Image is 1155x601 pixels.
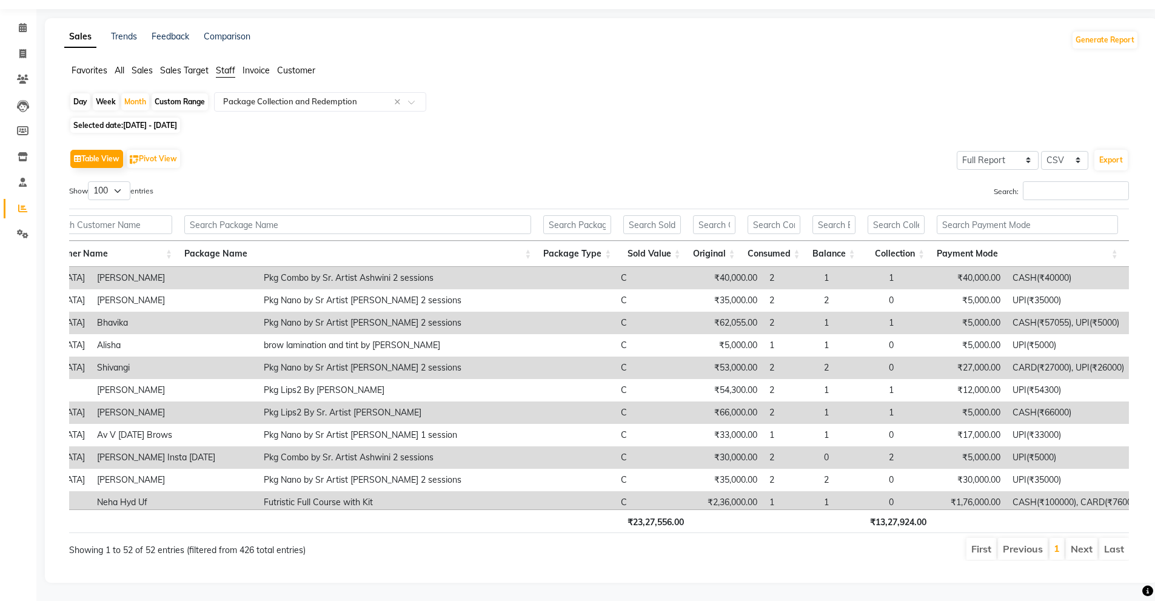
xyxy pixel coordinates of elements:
td: brow lamination and tint by [PERSON_NAME] [258,334,615,357]
td: 0 [883,289,938,312]
td: C [615,312,695,334]
td: Neha Hyd Uf [91,491,258,514]
div: Custom Range [152,93,208,110]
td: 0 [883,334,938,357]
a: Feedback [152,31,189,42]
td: ₹40,000.00 [695,267,763,289]
td: Av V [DATE] Brows [91,424,258,446]
span: Staff [216,65,235,76]
td: 2 [818,289,883,312]
td: 2 [818,357,883,379]
input: Search Original [693,215,735,234]
td: Pkg Nano by Sr Artist [PERSON_NAME] 2 sessions [258,289,615,312]
td: 0 [883,469,938,491]
td: [PERSON_NAME] [91,289,258,312]
button: Generate Report [1073,32,1137,49]
td: C [615,424,695,446]
th: Consumed: activate to sort column ascending [742,241,806,267]
td: C [615,289,695,312]
a: Comparison [204,31,250,42]
td: 2 [763,267,818,289]
a: 1 [1054,542,1060,554]
div: Week [93,93,119,110]
td: 2 [763,379,818,401]
td: ₹5,000.00 [938,312,1006,334]
select: Showentries [88,181,130,200]
th: ₹13,27,924.00 [863,509,933,533]
td: ₹30,000.00 [938,469,1006,491]
input: Search: [1023,181,1129,200]
th: Payment Mode: activate to sort column ascending [931,241,1124,267]
td: [PERSON_NAME] [91,379,258,401]
th: Collection: activate to sort column ascending [862,241,931,267]
td: ₹5,000.00 [938,401,1006,424]
td: Pkg Nano by Sr Artist [PERSON_NAME] 2 sessions [258,357,615,379]
a: Trends [111,31,137,42]
td: Futristic Full Course with Kit [258,491,615,514]
td: C [615,379,695,401]
td: 1 [818,334,883,357]
td: Pkg Nano by Sr Artist [PERSON_NAME] 2 sessions [258,312,615,334]
td: ₹2,36,000.00 [695,491,763,514]
td: 1 [763,424,818,446]
td: 1 [818,401,883,424]
a: Sales [64,26,96,48]
td: 1 [883,379,938,401]
td: 1 [763,334,818,357]
td: ₹33,000.00 [695,424,763,446]
td: 2 [883,446,938,469]
td: ₹40,000.00 [938,267,1006,289]
td: C [615,267,695,289]
td: C [615,469,695,491]
th: Package Type: activate to sort column ascending [537,241,617,267]
input: Search Package Type [543,215,611,234]
td: 1 [818,312,883,334]
td: [PERSON_NAME] Insta [DATE] [91,446,258,469]
label: Search: [994,181,1129,200]
td: 2 [763,312,818,334]
img: pivot.png [130,155,139,164]
td: C [615,491,695,514]
td: Pkg Combo by Sr. Artist Ashwini 2 sessions [258,267,615,289]
span: Clear all [394,96,404,109]
td: Shivangi [91,357,258,379]
td: Bhavika [91,312,258,334]
td: 0 [818,446,883,469]
td: Alisha [91,334,258,357]
td: C [615,446,695,469]
td: [PERSON_NAME] [91,267,258,289]
td: 0 [883,491,938,514]
span: Favorites [72,65,107,76]
td: C [615,357,695,379]
input: Search Payment Mode [937,215,1118,234]
span: [DATE] - [DATE] [123,121,177,130]
input: Search Collection [868,215,925,234]
td: ₹5,000.00 [938,289,1006,312]
span: Sales [132,65,153,76]
td: 1 [818,424,883,446]
td: Pkg Nano by Sr Artist [PERSON_NAME] 2 sessions [258,469,615,491]
td: ₹35,000.00 [695,469,763,491]
button: Table View [70,150,123,168]
td: 2 [763,469,818,491]
input: Search Sold Value [623,215,680,234]
td: ₹62,055.00 [695,312,763,334]
button: Export [1094,150,1128,170]
td: 1 [818,267,883,289]
div: Showing 1 to 52 of 52 entries (filtered from 426 total entries) [69,537,500,557]
td: 0 [883,357,938,379]
td: 1 [883,401,938,424]
label: Show entries [69,181,153,200]
td: ₹66,000.00 [695,401,763,424]
span: All [115,65,124,76]
td: ₹54,300.00 [695,379,763,401]
input: Search Customer Name [42,215,172,234]
td: 2 [818,469,883,491]
span: Selected date: [70,118,180,133]
th: Original: activate to sort column ascending [687,241,742,267]
input: Search Consumed [748,215,800,234]
td: 2 [763,401,818,424]
span: Customer [277,65,315,76]
td: 2 [763,446,818,469]
th: Sold Value: activate to sort column ascending [617,241,686,267]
